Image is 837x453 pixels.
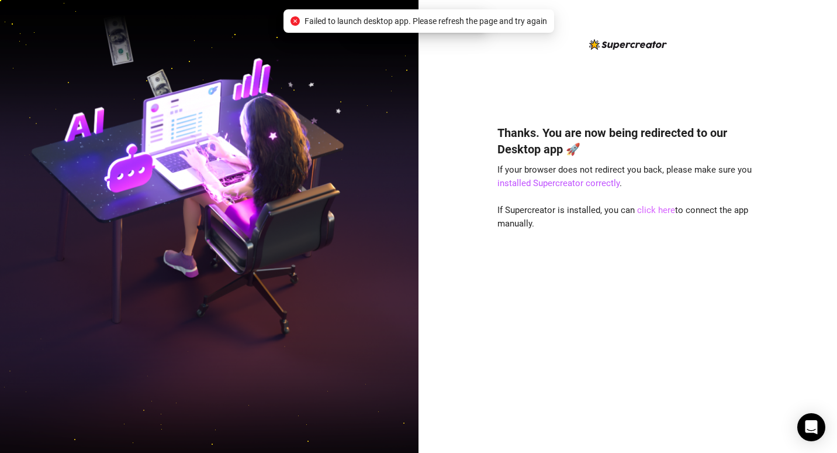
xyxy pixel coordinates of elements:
[497,125,758,157] h4: Thanks. You are now being redirected to our Desktop app 🚀
[589,39,667,50] img: logo-BBDzfeDw.svg
[305,15,547,28] span: Failed to launch desktop app. Please refresh the page and try again
[497,178,620,188] a: installed Supercreator correctly
[290,16,300,26] span: close-circle
[797,413,825,441] div: Open Intercom Messenger
[497,205,748,229] span: If Supercreator is installed, you can to connect the app manually.
[497,164,752,189] span: If your browser does not redirect you back, please make sure you .
[637,205,675,215] a: click here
